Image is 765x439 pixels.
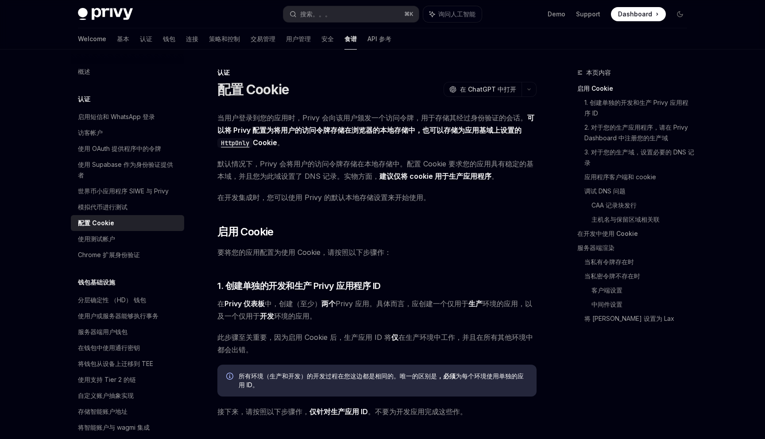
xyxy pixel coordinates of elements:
[321,35,334,42] font: 安全
[71,247,184,263] a: Chrome 扩展身份验证
[367,35,391,42] font: API 参考
[591,283,694,297] a: 客户端设置
[438,10,475,18] font: 询问人工智能
[380,126,408,135] a: 本地存储
[71,141,184,157] a: 使用 OAuth 提供程序中的令牌
[584,120,694,145] a: 2. 对于您的生产应用程序，请在 Privy Dashboard 中注册您的生产域
[71,125,184,141] a: 访客帐户
[78,95,90,103] font: 认证
[163,28,175,50] a: 钱包
[71,340,184,356] a: 在钱包中使用通行密钥
[78,68,90,75] font: 概述
[78,145,161,152] font: 使用 OAuth 提供程序中的令牌
[239,372,524,389] font: 所有环境（生产和开发）的开发过程在您这边都是相同的。唯一的区别是 为每个环境使用单独的应用 ID。
[78,360,153,367] font: 将钱包从设备上迁移到 TEE
[71,356,184,372] a: 将钱包从设备上迁移到 TEE
[584,184,694,198] a: 调试 DNS 问题
[444,82,522,97] button: 在 ChatGPT 中打开
[584,123,690,142] font: 2. 对于您的生产应用程序，请在 Privy Dashboard 中注册您的生产域
[217,81,289,97] font: 配置 Cookie
[78,203,127,211] font: 模拟代币进行测试
[78,328,127,335] font: 服务器端用户钱包
[117,35,129,42] font: 基本
[71,420,184,435] a: 将智能账户与 wagmi 集成
[423,6,482,22] button: 询问人工智能
[321,299,336,308] strong: 两个
[591,201,637,209] font: CAA 记录块发行
[577,241,694,255] a: 服务器端渲染
[71,372,184,388] a: 使用支持 Tier 2 的链
[217,281,381,291] font: 1. 创建单独的开发和生产 Privy 应用程序 ID
[576,10,600,19] a: Support
[577,227,694,241] a: 在开发中使用 Cookie
[260,312,274,320] strong: 开发
[71,109,184,125] a: 启用短信和 WhatsApp 登录
[217,333,533,354] font: 此步骤至关重要，因为启用 Cookie 后，生产应用 ID 将 在生产环境中工作，并且在所有其他环境中都会出错。
[586,69,611,76] font: 本页内容
[404,11,413,18] span: ⌘ K
[344,28,357,50] a: 食谱
[71,183,184,199] a: 世界币小应用程序 SIWE 与 Privy
[224,299,265,308] a: Privy 仪表板
[300,10,331,18] font: 搜索。。。
[548,10,565,19] a: Demo
[217,69,230,76] font: 认证
[217,138,253,148] code: HttpOnly
[78,251,140,258] font: Chrome 扩展身份验证
[251,35,275,42] font: 交易管理
[584,145,694,170] a: 3. 对于您的生产域，设置必要的 DNS 记录
[584,148,694,166] font: 3. 对于您的生产域，设置必要的 DNS 记录
[78,392,134,399] font: 自定义账户抽象实现
[71,292,184,308] a: 分层确定性 （HD） 钱包
[71,404,184,420] a: 存储智能账户地址
[217,248,391,257] font: 要将您的应用配置为使用 Cookie，请按照以下步骤作：
[78,235,115,243] font: 使用测试帐户
[78,161,173,179] font: 使用 Supabase 作为身份验证提供者
[78,424,150,431] font: 将智能账户与 wagmi 集成
[217,113,534,147] strong: 可以将 Privy 配置为将用户的访问令牌存储在浏览器的 中，也可以存储为应用基域上设置的
[591,216,660,223] font: 主机名与保留区域相关联
[577,81,694,96] a: 启用 Cookie
[217,225,274,238] font: 启用 Cookie
[391,333,398,342] strong: 仅
[78,296,146,304] font: 分层确定性 （HD） 钱包
[78,113,155,120] font: 启用短信和 WhatsApp 登录
[78,187,169,195] font: 世界币小应用程序 SIWE 与 Privy
[584,187,626,195] font: 调试 DNS 问题
[577,85,613,92] font: 启用 Cookie
[78,376,136,383] font: 使用支持 Tier 2 的链
[217,113,534,147] font: 当用户登录到您的应用时，Privy 会向该用户颁发一个访问令牌，用于存储其经过身份验证的会话。 。
[140,28,152,50] a: 认证
[217,159,533,181] font: 默认情况下，Privy 会将用户的访问令牌存储在本地存储中。配置 Cookie 要求您的应用具有稳定的基本域，并且您为此域设置了 DNS 记录。实物方面， 。
[577,230,638,237] font: 在开发中使用 Cookie
[577,244,614,251] font: 服务器端渲染
[673,7,687,21] button: Toggle dark mode
[71,308,184,324] a: 使用户或服务器能够执行事务
[209,35,240,42] font: 策略和控制
[591,286,622,294] font: 客户端设置
[71,199,184,215] a: 模拟代币进行测试
[217,407,467,416] font: 接下来，请按照以下步骤作， 。不要为开发应用完成这些作。
[78,278,115,286] font: 钱包基础设施
[618,10,652,19] span: Dashboard
[584,96,694,120] a: 1. 创建单独的开发和生产 Privy 应用程序 ID
[224,299,265,308] strong: Privy 仪表板
[283,6,419,22] button: 搜索。。。⌘K
[78,408,127,415] font: 存储智能账户地址
[217,138,277,147] a: HttpOnlyCookie
[209,28,240,50] a: 策略和控制
[117,28,129,50] a: 基本
[584,255,694,269] a: 当私有令牌存在时
[367,28,391,50] a: API 参考
[78,312,158,320] font: 使用户或服务器能够执行事务
[584,312,694,326] a: 将 [PERSON_NAME] 设置为 Lax
[78,219,114,227] font: 配置 Cookie
[251,28,275,50] a: 交易管理
[611,7,666,21] a: Dashboard
[217,299,532,320] font: 在 中，创建（至少） Privy 应用。具体而言，应创建一个仅用于 环境的应用，以及一个仅用于 环境的应用。
[217,193,430,202] font: 在开发集成时，您可以使用 Privy 的默认本地存储设置来开始使用。
[163,35,175,42] font: 钱包
[591,198,694,212] a: CAA 记录块发行
[584,272,640,280] font: 当私密令牌不存在时
[186,35,198,42] font: 连接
